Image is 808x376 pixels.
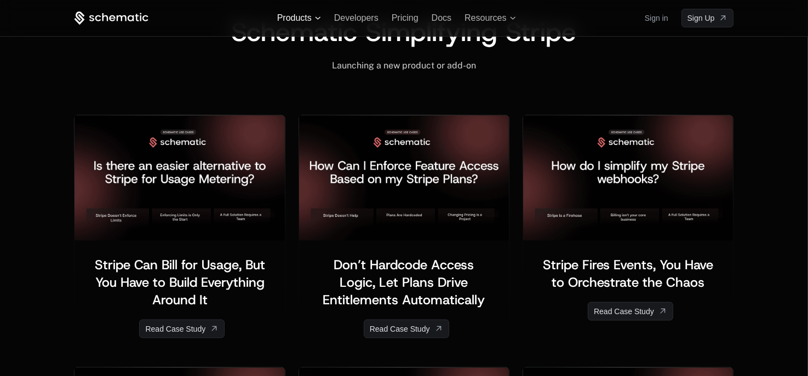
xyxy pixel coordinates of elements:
span: Resources [465,13,506,23]
a: Sign in [645,9,668,27]
span: Stripe Fires Events, You Have to Orchestrate the Chaos [543,256,717,291]
a: Docs [432,13,451,22]
span: Stripe Can Bill for Usage, But You Have to Build Everything Around It [95,256,269,309]
a: Read Case Study [139,320,225,338]
span: Launching a new product or add-on [332,60,476,71]
a: [object Object] [681,9,734,27]
a: Read Case Study [364,320,449,338]
span: Don’t Hardcode Access Logic, Let Plans Drive Entitlements Automatically [323,256,485,309]
a: Pricing [392,13,419,22]
span: Products [277,13,312,23]
a: Developers [334,13,379,22]
a: Read Case Study [588,302,673,321]
span: Sign Up [687,13,715,24]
